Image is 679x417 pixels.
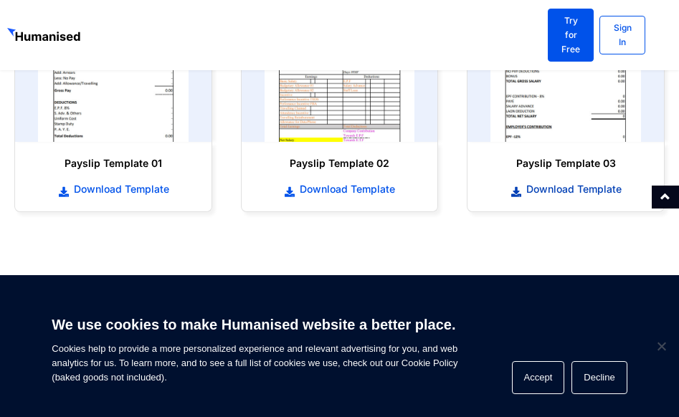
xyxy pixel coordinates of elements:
[599,16,645,54] a: Sign In
[548,9,594,62] a: Try for Free
[482,181,650,197] a: Download Template
[7,28,82,44] img: GetHumanised Logo
[29,156,197,171] h6: Payslip Template 01
[512,361,565,394] button: Accept
[70,182,169,196] span: Download Template
[523,182,622,196] span: Download Template
[296,182,395,196] span: Download Template
[482,156,650,171] h6: Payslip Template 03
[256,181,424,197] a: Download Template
[29,181,197,197] a: Download Template
[571,361,627,394] button: Decline
[52,307,457,385] span: Cookies help to provide a more personalized experience and relevant advertising for you, and web ...
[654,339,668,353] span: Decline
[52,315,457,335] h6: We use cookies to make Humanised website a better place.
[256,156,424,171] h6: Payslip Template 02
